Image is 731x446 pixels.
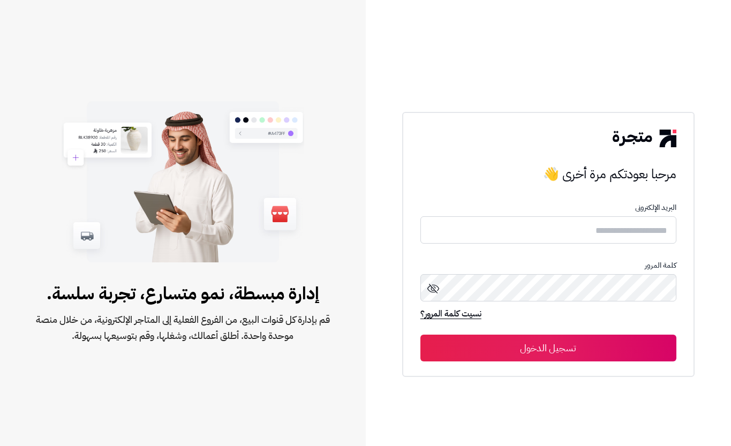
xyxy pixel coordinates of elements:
[34,312,331,344] span: قم بإدارة كل قنوات البيع، من الفروع الفعلية إلى المتاجر الإلكترونية، من خلال منصة موحدة واحدة. أط...
[613,130,676,147] img: logo-2.png
[420,163,676,185] h3: مرحبا بعودتكم مرة أخرى 👋
[420,335,676,361] button: تسجيل الدخول
[34,281,331,306] span: إدارة مبسطة، نمو متسارع، تجربة سلسة.
[420,261,676,270] p: كلمة المرور
[420,307,481,322] a: نسيت كلمة المرور؟
[420,203,676,212] p: البريد الإلكترونى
